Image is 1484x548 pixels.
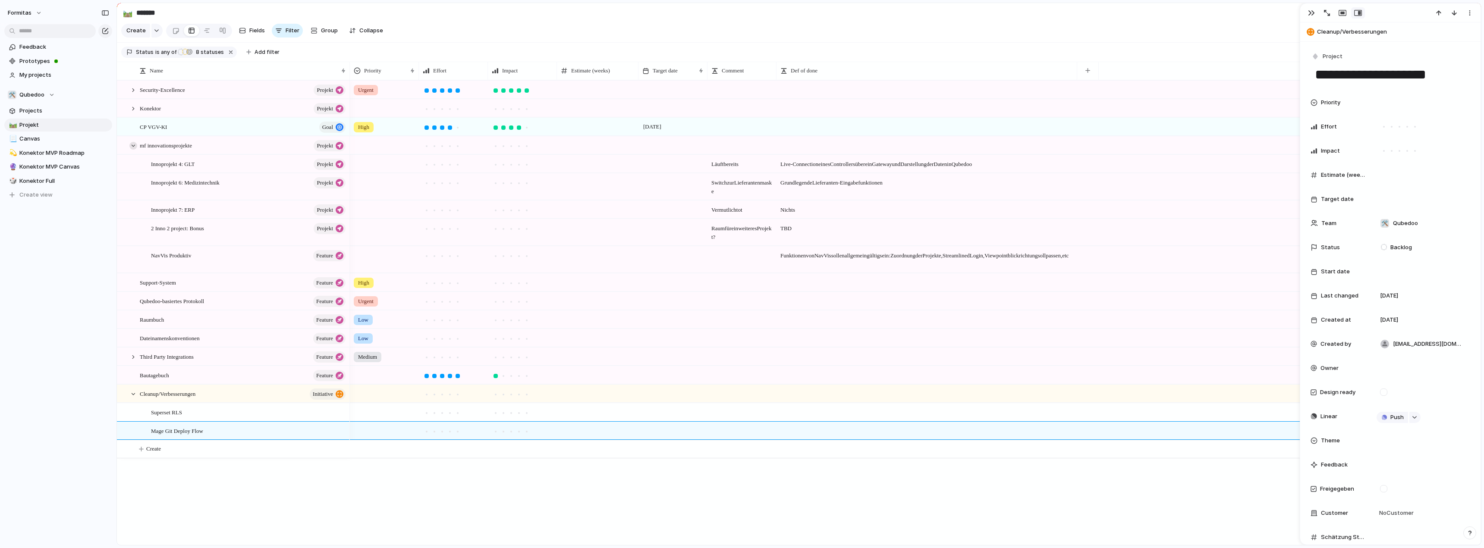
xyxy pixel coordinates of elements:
span: Qubedoo [1393,219,1418,228]
a: 🛤️Projekt [4,119,112,132]
span: High [358,279,369,287]
span: Feature [316,370,333,382]
span: Medium [358,353,377,361]
button: 8 statuses [177,47,226,57]
span: Feature [316,250,333,262]
span: Superset RLS [151,407,182,417]
span: Läuft bereits [708,155,776,169]
span: Formitas [8,9,31,17]
button: Project [1310,50,1345,63]
span: Effort [433,66,446,75]
button: Create view [4,188,112,201]
span: Konektor MVP Roadmap [19,149,109,157]
div: 🛤️ [9,120,15,130]
span: Start date [1321,267,1350,276]
span: Group [321,26,338,35]
span: Team [1321,219,1336,228]
span: Feature [316,277,333,289]
span: Prototypes [19,57,109,66]
button: Feature [313,296,346,307]
button: Push [1377,412,1408,423]
button: Fields [236,24,268,38]
span: Name [150,66,163,75]
span: Def of done [791,66,817,75]
span: Collapse [359,26,383,35]
span: Projekt [317,204,333,216]
span: TBD [777,219,1077,233]
span: Push [1390,413,1404,422]
button: Projekt [314,140,346,151]
span: Low [358,316,368,324]
button: Projekt [314,159,346,170]
div: 💫Konektor MVP Roadmap [4,147,112,160]
span: Third Party Integrations [140,351,194,361]
span: Projekt [317,84,333,96]
span: Created by [1321,340,1351,348]
span: Live-Connection eines Controllers über ein Gateway und Darstellung der Daten in Qubedoo [777,155,1077,169]
span: Innoprojekt 4: GLT [151,159,195,169]
span: Estimate (weeks) [571,66,610,75]
span: Status [1321,243,1340,252]
span: Vermutlich tot [708,201,776,214]
span: Cleanup/Verbesserungen [1317,28,1477,36]
span: Qubedoo [19,91,44,99]
span: Konektor [140,103,161,113]
span: [DATE] [1380,316,1398,324]
span: Funktionen von NavVis sollen allgemeingültig sein: Zuordnung der Projekte, Streamlined Login, Vie... [777,247,1077,260]
span: Priority [364,66,381,75]
a: Prototypes [4,55,112,68]
span: Created at [1321,316,1351,324]
span: Innoprojekt 6: Medizintechnik [151,177,220,187]
a: 🔮Konektor MVP Canvas [4,160,112,173]
span: Innoprojekt 7: ERP [151,204,195,214]
span: [EMAIL_ADDRESS][DOMAIN_NAME] [1393,340,1463,348]
span: Konektor MVP Canvas [19,163,109,171]
span: [DATE] [641,122,663,132]
button: initiative [310,388,346,400]
span: Freigegeben [1320,485,1354,493]
button: Feature [313,250,346,261]
span: CP VGV-KI [140,122,167,132]
span: Priority [1321,98,1340,107]
span: Design ready [1320,388,1355,397]
span: Raumbuch [140,314,164,324]
button: isany of [154,47,178,57]
span: Urgent [358,297,374,306]
span: Feature [316,295,333,307]
div: 📃 [9,134,15,144]
button: Projekt [314,177,346,188]
span: initiative [313,388,333,400]
span: Impact [1321,147,1340,155]
div: 🛤️ [123,7,132,19]
span: Projekt [317,177,333,189]
button: Create [121,24,150,38]
button: Projekt [314,223,346,234]
button: 🛤️ [121,6,135,20]
span: is [155,48,160,56]
button: 🛠️Qubedoo [4,88,112,101]
span: Filter [286,26,299,35]
span: Projects [19,106,109,115]
span: Create view [19,191,53,199]
div: 🔮 [9,162,15,172]
span: statuses [193,48,224,56]
button: 🎲 [8,177,16,185]
button: Feature [313,314,346,326]
span: Feature [316,314,333,326]
button: Collapse [346,24,387,38]
span: Feedback [1321,460,1348,469]
button: Feature [313,370,346,381]
span: Urgent [358,86,374,94]
button: Feature [313,351,346,363]
a: My projects [4,69,112,81]
span: Backlog [1390,243,1412,252]
span: Mage Git Deploy Flow [151,426,203,435]
a: 🎲Konektor Full [4,175,112,188]
span: Bautagebuch [140,370,169,380]
span: Linear [1321,412,1337,421]
span: mf innovationsprojekte [140,140,192,150]
span: Konektor Full [19,177,109,185]
span: Create [126,26,146,35]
